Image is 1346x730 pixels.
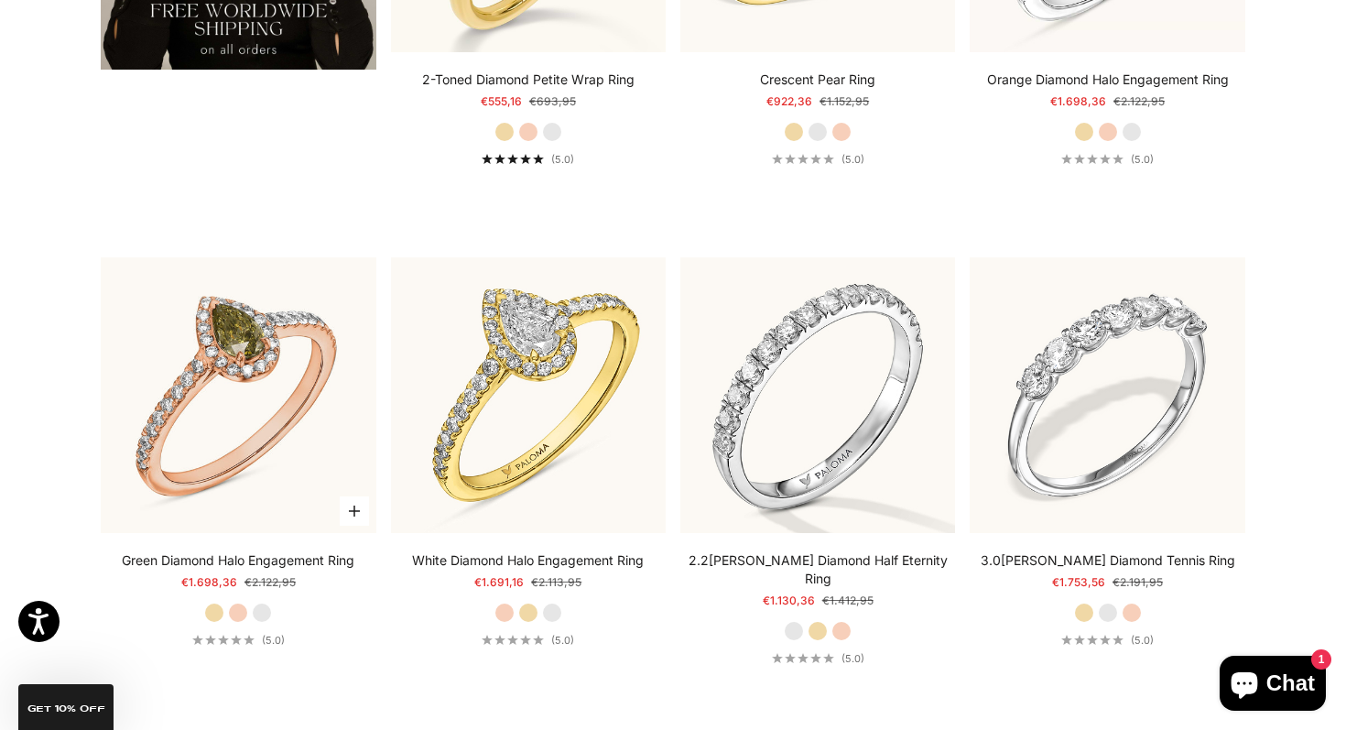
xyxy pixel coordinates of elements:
a: 5.0 out of 5.0 stars(5.0) [482,634,574,647]
compare-at-price: €2.122,95 [244,573,296,592]
span: (5.0) [551,634,574,647]
div: 5.0 out of 5.0 stars [772,653,834,663]
img: #YellowGold [391,257,666,532]
compare-at-price: €693,95 [529,93,576,111]
div: 5.0 out of 5.0 stars [772,154,834,164]
sale-price: €1.753,56 [1052,573,1105,592]
span: (5.0) [841,153,864,166]
compare-at-price: €2.122,95 [1113,93,1165,111]
span: GET 10% Off [27,704,105,714]
div: 5.0 out of 5.0 stars [482,154,544,164]
a: 2-Toned Diamond Petite Wrap Ring [422,71,635,89]
span: (5.0) [262,634,285,647]
sale-price: €1.691,16 [474,573,524,592]
span: (5.0) [841,652,864,665]
a: 3.0[PERSON_NAME] Diamond Tennis Ring [981,551,1235,570]
a: Orange Diamond Halo Engagement Ring [987,71,1229,89]
sale-price: €555,16 [481,93,522,111]
a: 5.0 out of 5.0 stars(5.0) [772,652,864,665]
a: 5.0 out of 5.0 stars(5.0) [482,153,574,166]
compare-at-price: €1.412,95 [822,592,874,610]
span: (5.0) [1131,153,1154,166]
inbox-online-store-chat: Shopify online store chat [1214,656,1331,715]
div: 5.0 out of 5.0 stars [482,635,544,645]
div: 5.0 out of 5.0 stars [192,635,255,645]
compare-at-price: €2.113,95 [531,573,581,592]
sale-price: €1.698,36 [181,573,237,592]
a: White Diamond Halo Engagement Ring [412,551,644,570]
sale-price: €1.698,36 [1050,93,1106,111]
span: (5.0) [551,153,574,166]
a: 5.0 out of 5.0 stars(5.0) [192,634,285,647]
img: #WhiteGold [680,257,955,532]
span: (5.0) [1131,634,1154,647]
compare-at-price: €2.191,95 [1113,573,1163,592]
a: Green Diamond Halo Engagement Ring [122,551,354,570]
div: GET 10% Off [18,684,114,730]
compare-at-price: €1.152,95 [820,93,869,111]
div: 5.0 out of 5.0 stars [1061,635,1123,645]
a: 5.0 out of 5.0 stars(5.0) [1061,153,1154,166]
img: 3.0mm White Diamond Tennis Ring [970,257,1244,532]
a: #YellowGold #WhiteGold #RoseGold [970,257,1244,532]
sale-price: €1.130,36 [763,592,815,610]
sale-price: €922,36 [766,93,812,111]
a: 5.0 out of 5.0 stars(5.0) [772,153,864,166]
a: Crescent Pear Ring [760,71,875,89]
div: 5.0 out of 5.0 stars [1061,154,1123,164]
a: 2.2[PERSON_NAME] Diamond Half Eternity Ring [680,551,955,588]
a: 5.0 out of 5.0 stars(5.0) [1061,634,1154,647]
img: #RoseGold [101,257,375,532]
